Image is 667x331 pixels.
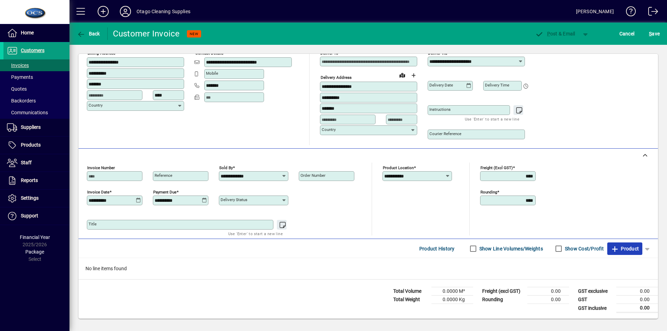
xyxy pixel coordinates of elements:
[431,296,473,304] td: 0.0000 Kg
[79,258,658,279] div: No line items found
[3,95,69,107] a: Backorders
[417,242,458,255] button: Product History
[621,1,636,24] a: Knowledge Base
[87,165,115,170] mat-label: Invoice number
[155,173,172,178] mat-label: Reference
[25,249,44,255] span: Package
[89,222,97,226] mat-label: Title
[616,287,658,296] td: 0.00
[535,31,575,36] span: ost & Email
[175,45,186,57] button: Copy to Delivery address
[480,190,497,195] mat-label: Rounding
[7,98,36,104] span: Backorders
[77,31,100,36] span: Back
[390,287,431,296] td: Total Volume
[479,287,527,296] td: Freight (excl GST)
[383,165,414,170] mat-label: Product location
[485,83,509,88] mat-label: Delivery time
[619,28,635,39] span: Cancel
[480,165,513,170] mat-label: Freight (excl GST)
[21,213,38,218] span: Support
[164,45,175,56] a: View on map
[478,245,543,252] label: Show Line Volumes/Weights
[153,190,176,195] mat-label: Payment due
[607,242,642,255] button: Product
[527,296,569,304] td: 0.00
[616,304,658,313] td: 0.00
[87,190,109,195] mat-label: Invoice date
[419,243,455,254] span: Product History
[649,31,652,36] span: S
[479,296,527,304] td: Rounding
[397,69,408,81] a: View on map
[3,83,69,95] a: Quotes
[527,287,569,296] td: 0.00
[7,63,29,68] span: Invoices
[114,5,137,18] button: Profile
[3,71,69,83] a: Payments
[190,32,198,36] span: NEW
[429,83,453,88] mat-label: Delivery date
[575,296,616,304] td: GST
[7,86,27,92] span: Quotes
[431,287,473,296] td: 0.0000 M³
[3,24,69,42] a: Home
[20,234,50,240] span: Financial Year
[206,71,218,76] mat-label: Mobile
[221,197,247,202] mat-label: Delivery status
[547,31,550,36] span: P
[21,195,39,201] span: Settings
[429,107,451,112] mat-label: Instructions
[21,160,32,165] span: Staff
[647,27,661,40] button: Save
[7,110,48,115] span: Communications
[465,115,519,123] mat-hint: Use 'Enter' to start a new line
[616,296,658,304] td: 0.00
[21,177,38,183] span: Reports
[3,190,69,207] a: Settings
[3,136,69,154] a: Products
[563,245,604,252] label: Show Cost/Profit
[643,1,658,24] a: Logout
[390,296,431,304] td: Total Weight
[21,48,44,53] span: Customers
[7,74,33,80] span: Payments
[649,28,660,39] span: ave
[408,70,419,81] button: Choose address
[113,28,180,39] div: Customer Invoice
[3,107,69,118] a: Communications
[92,5,114,18] button: Add
[3,59,69,71] a: Invoices
[618,27,636,40] button: Cancel
[21,30,34,35] span: Home
[228,230,283,238] mat-hint: Use 'Enter' to start a new line
[300,173,326,178] mat-label: Order number
[3,207,69,225] a: Support
[219,165,233,170] mat-label: Sold by
[69,27,108,40] app-page-header-button: Back
[89,103,102,108] mat-label: Country
[575,304,616,313] td: GST inclusive
[21,124,41,130] span: Suppliers
[3,172,69,189] a: Reports
[21,142,41,148] span: Products
[3,154,69,172] a: Staff
[322,127,336,132] mat-label: Country
[137,6,190,17] div: Otago Cleaning Supplies
[3,119,69,136] a: Suppliers
[532,27,579,40] button: Post & Email
[576,6,614,17] div: [PERSON_NAME]
[575,287,616,296] td: GST exclusive
[75,27,102,40] button: Back
[429,131,461,136] mat-label: Courier Reference
[611,243,639,254] span: Product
